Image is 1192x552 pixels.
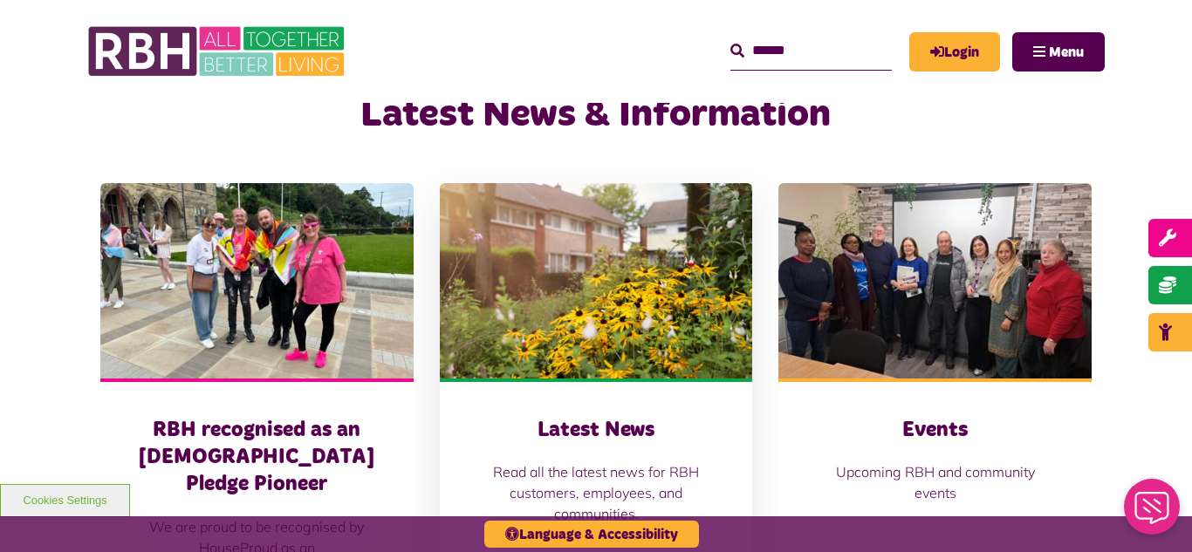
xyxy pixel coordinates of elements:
img: RBH [87,17,349,85]
a: MyRBH [909,32,1000,72]
h3: Events [813,417,1057,444]
input: Search [730,32,892,70]
span: Menu [1049,45,1084,59]
p: Read all the latest news for RBH customers, employees, and communities. [475,461,718,524]
h3: RBH recognised as an [DEMOGRAPHIC_DATA] Pledge Pioneer [135,417,379,499]
img: SAZ MEDIA RBH HOUSING4 [440,183,753,378]
h3: Latest News [475,417,718,444]
img: Group photo of customers and colleagues at Spotland Community Centre [778,183,1092,378]
button: Navigation [1012,32,1105,72]
img: RBH customers and colleagues at the Rochdale Pride event outside the town hall [100,183,414,378]
button: Language & Accessibility [484,521,699,548]
h2: Latest News & Information [257,90,935,140]
p: Upcoming RBH and community events [813,461,1057,503]
iframe: Netcall Web Assistant for live chat [1113,474,1192,552]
